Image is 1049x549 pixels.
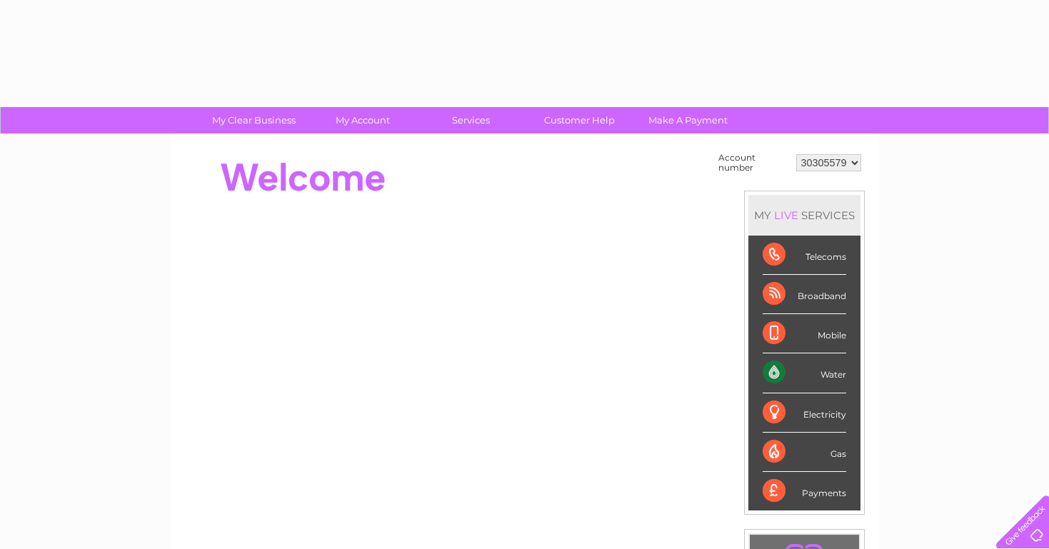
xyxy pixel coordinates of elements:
[715,149,793,176] td: Account number
[763,472,846,510] div: Payments
[195,107,313,134] a: My Clear Business
[521,107,638,134] a: Customer Help
[763,433,846,472] div: Gas
[763,236,846,275] div: Telecoms
[763,275,846,314] div: Broadband
[748,195,860,236] div: MY SERVICES
[771,208,801,222] div: LIVE
[629,107,747,134] a: Make A Payment
[763,393,846,433] div: Electricity
[763,314,846,353] div: Mobile
[763,353,846,393] div: Water
[412,107,530,134] a: Services
[303,107,421,134] a: My Account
